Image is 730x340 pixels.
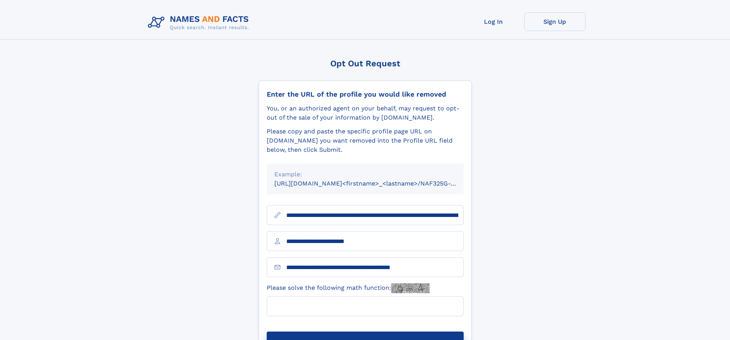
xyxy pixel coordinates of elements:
div: You, or an authorized agent on your behalf, may request to opt-out of the sale of your informatio... [267,104,464,122]
small: [URL][DOMAIN_NAME]<firstname>_<lastname>/NAF325G-xxxxxxxx [274,180,478,187]
a: Log In [463,12,524,31]
div: Please copy and paste the specific profile page URL on [DOMAIN_NAME] you want removed into the Pr... [267,127,464,154]
div: Example: [274,170,456,179]
div: Enter the URL of the profile you would like removed [267,90,464,99]
img: Logo Names and Facts [145,12,255,33]
div: Opt Out Request [259,59,472,68]
label: Please solve the following math function: [267,283,430,293]
a: Sign Up [524,12,586,31]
